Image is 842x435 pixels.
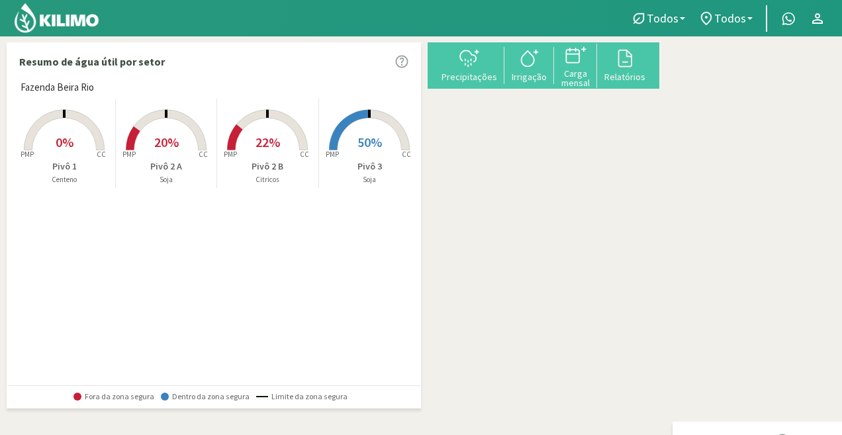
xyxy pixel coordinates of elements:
[199,150,208,159] tspan: CC
[21,80,94,95] span: Fazenda Beira Rio
[217,174,318,185] p: Citricos
[13,2,100,34] img: Kilimo
[73,392,154,401] span: Fora da zona segura
[438,72,500,81] div: Precipitações
[508,72,550,81] div: Irrigação
[56,134,73,150] span: 0%
[116,160,217,173] p: Pivô 2 A
[601,72,649,81] div: Relatórios
[224,150,237,159] tspan: PMP
[554,44,597,88] button: Carga mensal
[21,150,34,159] tspan: PMP
[154,134,179,150] span: 20%
[357,134,382,150] span: 50%
[14,174,115,185] p: Centeno
[714,11,746,25] span: Todos
[326,150,339,159] tspan: PMP
[319,160,421,173] p: Pivô 3
[647,11,678,25] span: Todos
[14,160,115,173] p: Pivô 1
[122,150,136,159] tspan: PMP
[256,134,280,150] span: 22%
[402,150,412,159] tspan: CC
[558,69,593,87] div: Carga mensal
[97,150,107,159] tspan: CC
[19,54,165,70] p: Resumo de água útil por setor
[161,392,250,401] span: Dentro da zona segura
[256,392,348,401] span: Limite da zona segura
[301,150,310,159] tspan: CC
[319,174,421,185] p: Soja
[597,47,653,82] button: Relatórios
[116,174,217,185] p: Soja
[434,47,504,82] button: Precipitações
[504,47,554,82] button: Irrigação
[217,160,318,173] p: Pivô 2 B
